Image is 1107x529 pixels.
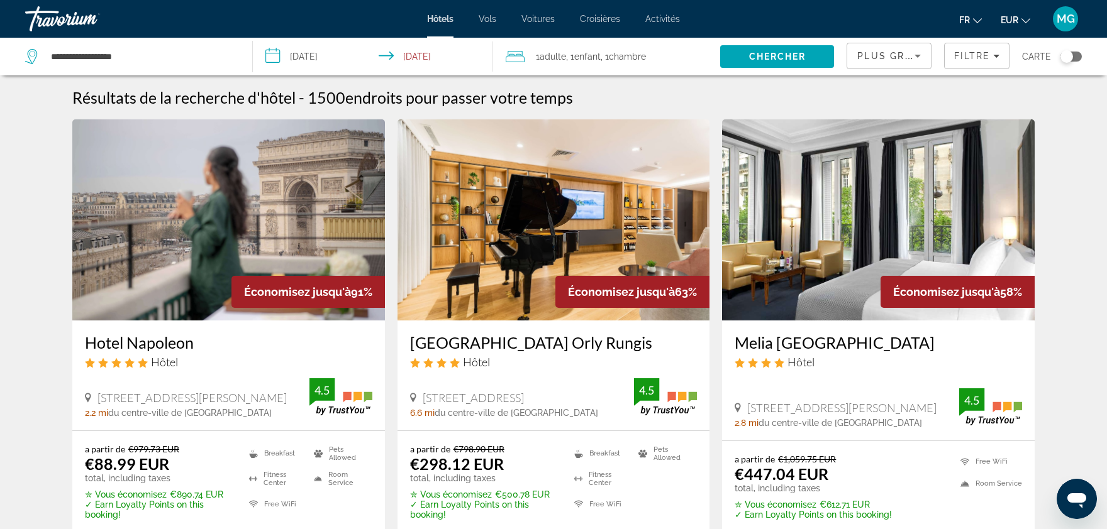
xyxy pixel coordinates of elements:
span: a partir de [735,454,775,464]
span: [STREET_ADDRESS] [423,391,524,405]
div: 63% [555,276,709,308]
a: Voitures [521,14,555,24]
iframe: Bouton de lancement de la fenêtre de messagerie [1057,479,1097,519]
span: Chambre [609,52,646,62]
a: Croisières [580,14,620,24]
span: Plus grandes économies [857,51,1008,61]
li: Fitness Center [568,469,633,488]
p: €612.71 EUR [735,499,892,510]
button: Change currency [1001,11,1030,29]
img: Hotel Napoleon [72,119,385,320]
a: [GEOGRAPHIC_DATA] Orly Rungis [410,333,698,352]
span: du centre-ville de [GEOGRAPHIC_DATA] [759,418,922,428]
span: ✮ Vous économisez [85,489,167,499]
span: Hôtels [427,14,453,24]
div: 5 star Hotel [85,355,372,369]
span: du centre-ville de [GEOGRAPHIC_DATA] [108,408,272,418]
span: 2.2 mi [85,408,108,418]
span: [STREET_ADDRESS][PERSON_NAME] [97,391,287,405]
li: Pets Allowed [632,444,697,462]
p: ✓ Earn Loyalty Points on this booking! [735,510,892,520]
span: endroits pour passer votre temps [345,88,573,107]
p: ✓ Earn Loyalty Points on this booking! [410,499,559,520]
span: - [299,88,304,107]
span: Économisez jusqu'à [568,285,675,298]
span: Enfant [574,52,601,62]
input: Search hotel destination [50,47,233,66]
div: 58% [881,276,1035,308]
span: a partir de [410,444,450,454]
li: Pets Allowed [308,444,372,462]
span: Économisez jusqu'à [244,285,351,298]
span: [STREET_ADDRESS][PERSON_NAME] [747,401,937,415]
del: €798.90 EUR [453,444,504,454]
button: Toggle map [1051,51,1082,62]
ins: €447.04 EUR [735,464,828,483]
a: Vols [479,14,496,24]
button: Filters [944,43,1010,69]
img: TrustYou guest rating badge [634,378,697,415]
a: Activités [645,14,680,24]
span: MG [1057,13,1075,25]
li: Free WiFi [243,494,308,513]
span: ✮ Vous économisez [410,489,492,499]
del: €1,059.75 EUR [778,454,836,464]
span: Hôtel [787,355,815,369]
ins: €298.12 EUR [410,454,504,473]
li: Room Service [954,476,1022,491]
a: Travorium [25,3,151,35]
span: fr [959,15,970,25]
button: Search [720,45,834,68]
p: €500.78 EUR [410,489,559,499]
span: ✮ Vous économisez [735,499,816,510]
div: 4 star Hotel [735,355,1022,369]
span: EUR [1001,15,1018,25]
ins: €88.99 EUR [85,454,169,473]
span: Adulte [540,52,566,62]
button: Travelers: 1 adult, 1 child [493,38,721,75]
li: Breakfast [243,444,308,462]
p: total, including taxes [735,483,892,493]
li: Free WiFi [568,494,633,513]
span: Hôtel [463,355,490,369]
div: 4 star Hotel [410,355,698,369]
img: Brit Hotel Paris Orly Rungis [398,119,710,320]
div: 91% [231,276,385,308]
span: , 1 [601,48,646,65]
img: Melia Paris Champs Elysées [722,119,1035,320]
div: 4.5 [309,383,335,398]
h2: 1500 [308,88,573,107]
span: a partir de [85,444,125,454]
span: 1 [536,48,566,65]
span: Chercher [749,52,806,62]
li: Breakfast [568,444,633,462]
span: 6.6 mi [410,408,435,418]
del: €979.73 EUR [128,444,179,454]
img: TrustYou guest rating badge [959,388,1022,425]
img: TrustYou guest rating badge [309,378,372,415]
span: Carte [1022,48,1051,65]
button: Change language [959,11,982,29]
h1: Résultats de la recherche d'hôtel [72,88,296,107]
li: Fitness Center [243,469,308,488]
h3: Hotel Napoleon [85,333,372,352]
span: Filtre [954,51,990,61]
span: du centre-ville de [GEOGRAPHIC_DATA] [435,408,598,418]
p: total, including taxes [410,473,559,483]
div: 4.5 [959,393,984,408]
mat-select: Sort by [857,48,921,63]
a: Melia [GEOGRAPHIC_DATA] [735,333,1022,352]
p: ✓ Earn Loyalty Points on this booking! [85,499,233,520]
li: Free WiFi [954,454,1022,469]
p: total, including taxes [85,473,233,483]
li: Room Service [308,469,372,488]
button: User Menu [1049,6,1082,32]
